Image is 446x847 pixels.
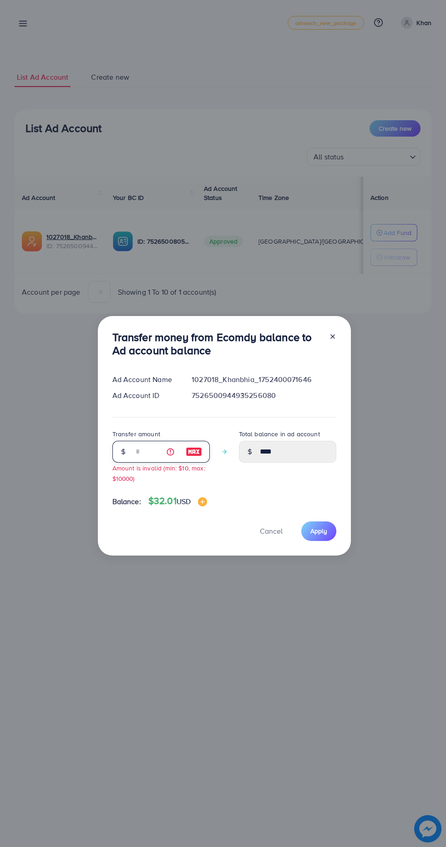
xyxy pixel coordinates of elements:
h3: Transfer money from Ecomdy balance to Ad account balance [112,331,322,357]
div: 1027018_Khanbhia_1752400071646 [184,374,343,385]
span: Balance: [112,496,141,507]
button: Apply [301,521,336,541]
button: Cancel [248,521,294,541]
span: Cancel [260,526,283,536]
h4: $32.01 [148,495,207,507]
label: Transfer amount [112,429,160,439]
span: USD [177,496,191,506]
small: Amount is invalid (min: $10, max: $10000) [112,464,205,483]
div: Ad Account ID [105,390,185,401]
div: 7526500944935256080 [184,390,343,401]
div: Ad Account Name [105,374,185,385]
span: Apply [310,526,327,536]
img: image [186,446,202,457]
img: image [198,497,207,506]
label: Total balance in ad account [239,429,320,439]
